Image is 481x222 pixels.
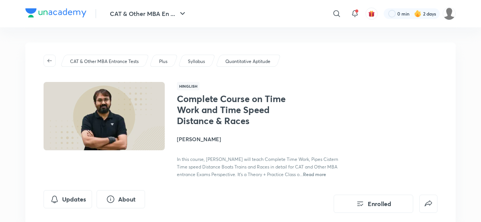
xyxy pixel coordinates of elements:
[158,58,169,65] a: Plus
[303,171,326,177] span: Read more
[44,190,92,208] button: Updates
[97,190,145,208] button: About
[368,10,375,17] img: avatar
[70,58,139,65] p: CAT & Other MBA Entrance Tests
[225,58,270,65] p: Quantitative Aptitude
[177,93,301,126] h1: Complete Course on Time Work and Time Speed Distance & Races
[105,6,192,21] button: CAT & Other MBA En ...
[25,8,86,17] img: Company Logo
[224,58,272,65] a: Quantitative Aptitude
[187,58,206,65] a: Syllabus
[443,7,456,20] img: Aashray
[42,81,166,151] img: Thumbnail
[419,195,437,213] button: false
[414,10,422,17] img: streak
[177,82,200,90] span: Hinglish
[334,195,413,213] button: Enrolled
[365,8,378,20] button: avatar
[69,58,140,65] a: CAT & Other MBA Entrance Tests
[177,156,338,177] span: In this course, [PERSON_NAME] will teach Complete Time Work, Pipes Cistern Time speed Distance Bo...
[25,8,86,19] a: Company Logo
[177,135,347,143] h4: [PERSON_NAME]
[188,58,205,65] p: Syllabus
[159,58,167,65] p: Plus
